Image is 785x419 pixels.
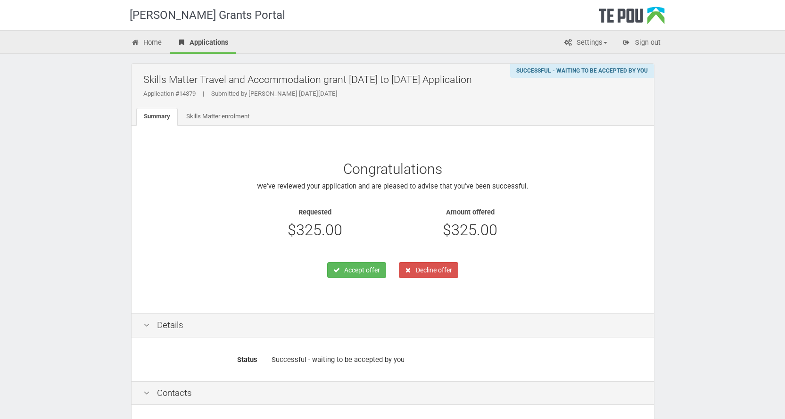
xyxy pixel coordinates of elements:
a: Applications [170,33,236,54]
a: Home [124,33,169,54]
div: Amount offered [399,207,540,217]
span: | [196,90,211,97]
h2: Skills Matter Travel and Accommodation grant [DATE] to [DATE] Application [143,68,647,90]
div: Application #14379 Submitted by [PERSON_NAME] [DATE][DATE] [143,90,647,98]
div: Contacts [132,381,654,405]
button: Decline offer [399,262,458,278]
h2: Congratulations [167,161,619,177]
a: Summary [136,108,178,126]
div: Successful - waiting to be accepted by you [510,64,654,78]
div: $325.00 [399,222,540,239]
a: Skills Matter enrolment [179,108,257,126]
div: $325.00 [244,222,385,239]
div: Te Pou Logo [599,7,665,30]
div: We've reviewed your application and are pleased to advise that you've been successful. [167,161,619,279]
a: Settings [557,33,614,54]
div: Successful - waiting to be accepted by you [272,352,642,368]
div: Details [132,313,654,337]
button: Accept offer [327,262,386,278]
label: Status [136,352,264,365]
a: Sign out [615,33,668,54]
div: Requested [244,207,385,217]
